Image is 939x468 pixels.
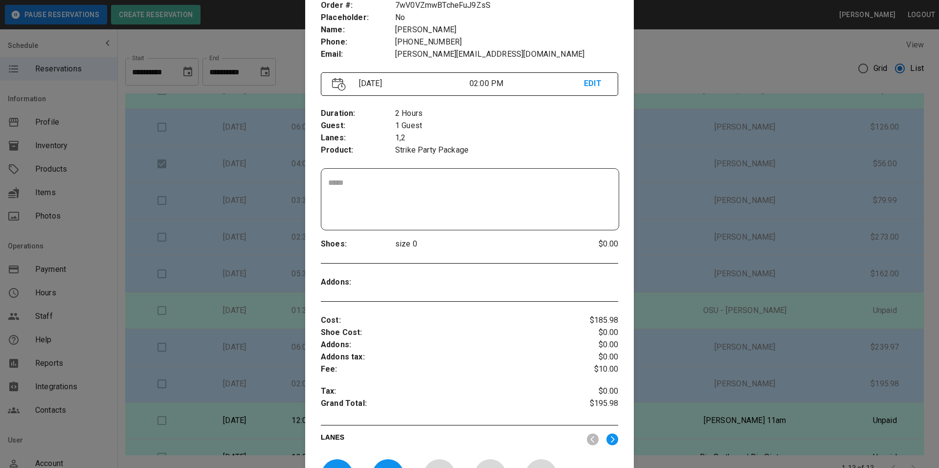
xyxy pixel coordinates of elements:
p: Shoe Cost : [321,327,569,339]
p: Guest : [321,120,395,132]
p: [DATE] [355,78,469,89]
p: Product : [321,144,395,156]
p: Fee : [321,363,569,376]
p: Lanes : [321,132,395,144]
p: Addons : [321,276,395,289]
p: Placeholder : [321,12,395,24]
p: Addons tax : [321,351,569,363]
p: $195.98 [569,398,618,412]
p: EDIT [584,78,607,90]
p: Tax : [321,385,569,398]
p: Email : [321,48,395,61]
p: $0.00 [569,339,618,351]
p: [PHONE_NUMBER] [395,36,618,48]
p: Duration : [321,108,395,120]
p: $185.98 [569,314,618,327]
p: [PERSON_NAME][EMAIL_ADDRESS][DOMAIN_NAME] [395,48,618,61]
p: $0.00 [569,385,618,398]
p: $10.00 [569,363,618,376]
p: No [395,12,618,24]
p: Shoes : [321,238,395,250]
p: size 0 [395,238,569,250]
p: 1,2 [395,132,618,144]
p: Strike Party Package [395,144,618,156]
p: Addons : [321,339,569,351]
p: 2 Hours [395,108,618,120]
p: $0.00 [569,327,618,339]
p: 02:00 PM [469,78,584,89]
p: $0.00 [569,351,618,363]
p: 1 Guest [395,120,618,132]
p: LANES [321,432,579,446]
p: [PERSON_NAME] [395,24,618,36]
p: Grand Total : [321,398,569,412]
p: $0.00 [569,238,618,250]
img: Vector [332,78,346,91]
img: nav_left.svg [587,433,599,446]
p: Phone : [321,36,395,48]
p: Cost : [321,314,569,327]
p: Name : [321,24,395,36]
img: right.svg [606,433,618,446]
